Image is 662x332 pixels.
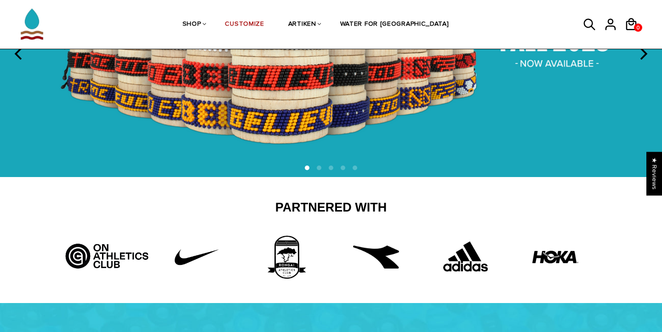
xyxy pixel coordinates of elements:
a: CUSTOMIZE [225,0,264,49]
h2: Partnered With [69,200,593,216]
img: 3rd_partner.png [252,234,321,280]
a: WATER FOR [GEOGRAPHIC_DATA] [340,0,449,49]
button: next [633,44,653,64]
img: free-diadora-logo-icon-download-in-svg-png-gif-file-formats--brand-fashion-pack-logos-icons-28542... [353,234,399,280]
img: Adidas.png [431,234,500,280]
img: HOKA-logo.webp [532,234,578,280]
div: Click to open Judge.me floating reviews tab [646,152,662,195]
img: Artboard_5_bcd5fb9d-526a-4748-82a7-e4a7ed1c43f8.jpg [62,234,152,271]
a: SHOP [183,0,201,49]
button: previous [9,44,29,64]
a: ARTIKEN [288,0,316,49]
span: 0 [634,22,642,34]
a: 0 [634,23,642,32]
img: Untitled-1_42f22808-10d6-43b8-a0fd-fffce8cf9462.png [162,234,231,280]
